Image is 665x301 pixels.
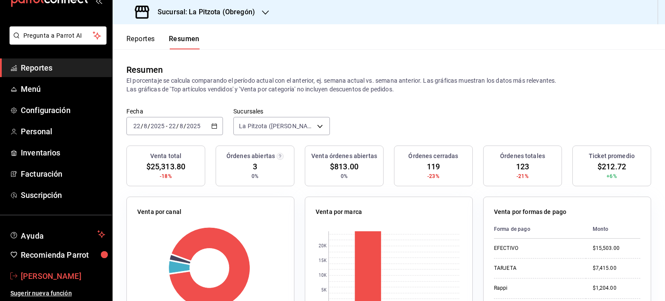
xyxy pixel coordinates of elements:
span: $212.72 [597,161,626,172]
h3: Venta órdenes abiertas [311,152,377,161]
text: 5K [321,288,327,293]
div: Rappi [494,285,579,292]
label: Fecha [126,108,223,114]
input: ---- [150,123,165,129]
p: El porcentaje se calcula comparando el período actual con el anterior, ej. semana actual vs. sema... [126,76,651,94]
th: Monto [586,220,640,239]
span: Recomienda Parrot [21,249,105,261]
span: Menú [21,83,105,95]
text: 15K [319,259,327,263]
a: Pregunta a Parrot AI [6,37,107,46]
span: -21% [517,172,529,180]
text: 20K [319,244,327,249]
div: $15,503.00 [593,245,640,252]
input: -- [133,123,141,129]
p: Venta por marca [316,207,362,217]
span: - [166,123,168,129]
h3: Sucursal: La Pitzota (Obregón) [151,7,255,17]
input: -- [179,123,184,129]
span: 3 [253,161,257,172]
h3: Venta total [150,152,181,161]
input: -- [143,123,148,129]
th: Forma de pago [494,220,586,239]
span: -18% [160,172,172,180]
span: 119 [427,161,440,172]
span: Ayuda [21,229,94,240]
span: $813.00 [330,161,358,172]
input: -- [168,123,176,129]
span: Personal [21,126,105,137]
span: / [148,123,150,129]
button: Reportes [126,35,155,49]
span: / [141,123,143,129]
span: 0% [341,172,348,180]
span: Facturación [21,168,105,180]
span: Reportes [21,62,105,74]
h3: Órdenes totales [500,152,545,161]
span: 0% [252,172,258,180]
div: $1,204.00 [593,285,640,292]
span: $25,313.80 [146,161,185,172]
span: Suscripción [21,189,105,201]
span: 123 [516,161,529,172]
span: / [176,123,179,129]
span: La Pitzota ([PERSON_NAME]) [239,122,314,130]
p: Venta por canal [137,207,181,217]
div: EFECTIVO [494,245,579,252]
h3: Órdenes abiertas [226,152,275,161]
button: Resumen [169,35,200,49]
p: Venta por formas de pago [494,207,566,217]
span: [PERSON_NAME] [21,270,105,282]
span: -23% [427,172,439,180]
input: ---- [186,123,201,129]
span: Configuración [21,104,105,116]
div: $7,415.00 [593,265,640,272]
div: TARJETA [494,265,579,272]
div: navigation tabs [126,35,200,49]
span: Pregunta a Parrot AI [23,31,93,40]
button: Pregunta a Parrot AI [10,26,107,45]
span: Inventarios [21,147,105,159]
span: +6% [607,172,617,180]
h3: Órdenes cerradas [408,152,458,161]
h3: Ticket promedio [589,152,635,161]
label: Sucursales [233,108,330,114]
div: Resumen [126,63,163,76]
span: Sugerir nueva función [10,289,105,298]
text: 10K [319,273,327,278]
span: / [184,123,186,129]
